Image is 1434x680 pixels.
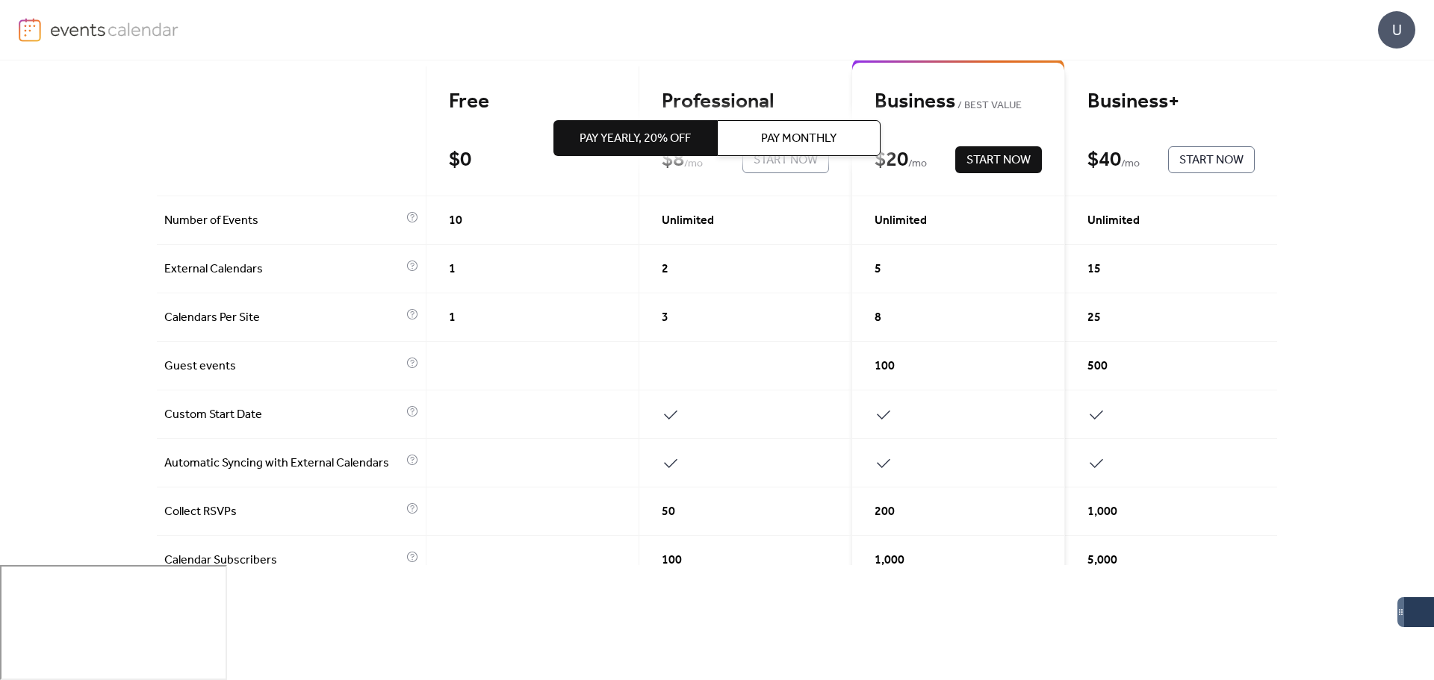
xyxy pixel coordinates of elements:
span: Automatic Syncing with External Calendars [164,455,403,472]
span: 3 [662,309,668,327]
span: 100 [875,358,895,375]
span: 1 [449,309,456,327]
span: / mo [1121,155,1140,173]
button: Pay Monthly [717,120,881,156]
span: Guest events [164,358,403,375]
span: 8 [875,309,881,327]
span: Custom Start Date [164,406,403,424]
div: U [1378,11,1415,49]
div: $ 40 [1087,147,1121,173]
span: 50 [662,503,675,521]
img: logo [19,18,41,42]
span: 5,000 [1087,552,1117,570]
div: Business+ [1087,89,1255,115]
button: Pay Yearly, 20% off [553,120,717,156]
span: 200 [875,503,895,521]
span: Start Now [1179,152,1244,169]
span: Start Now [966,152,1031,169]
button: Start Now [955,146,1042,173]
span: 15 [1087,261,1101,278]
span: 500 [1087,358,1108,375]
span: External Calendars [164,261,403,278]
span: Number of Events [164,212,403,230]
span: / mo [908,155,927,173]
div: $ 0 [449,147,471,173]
span: Unlimited [1087,212,1140,230]
span: 1,000 [875,552,904,570]
span: Unlimited [662,212,714,230]
span: 2 [662,261,668,278]
div: Business [875,89,1042,115]
button: Start Now [1168,146,1255,173]
span: 1 [449,261,456,278]
div: Free [449,89,616,115]
span: 1,000 [1087,503,1117,521]
span: Pay Yearly, 20% off [580,130,691,148]
span: 5 [875,261,881,278]
span: 100 [662,552,682,570]
img: logo-type [50,18,179,40]
span: BEST VALUE [955,97,1022,115]
span: Calendars Per Site [164,309,403,327]
span: Pay Monthly [761,130,836,148]
span: Calendar Subscribers [164,552,403,570]
span: 10 [449,212,462,230]
div: $ 20 [875,147,908,173]
span: Collect RSVPs [164,503,403,521]
span: Unlimited [875,212,927,230]
span: 25 [1087,309,1101,327]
